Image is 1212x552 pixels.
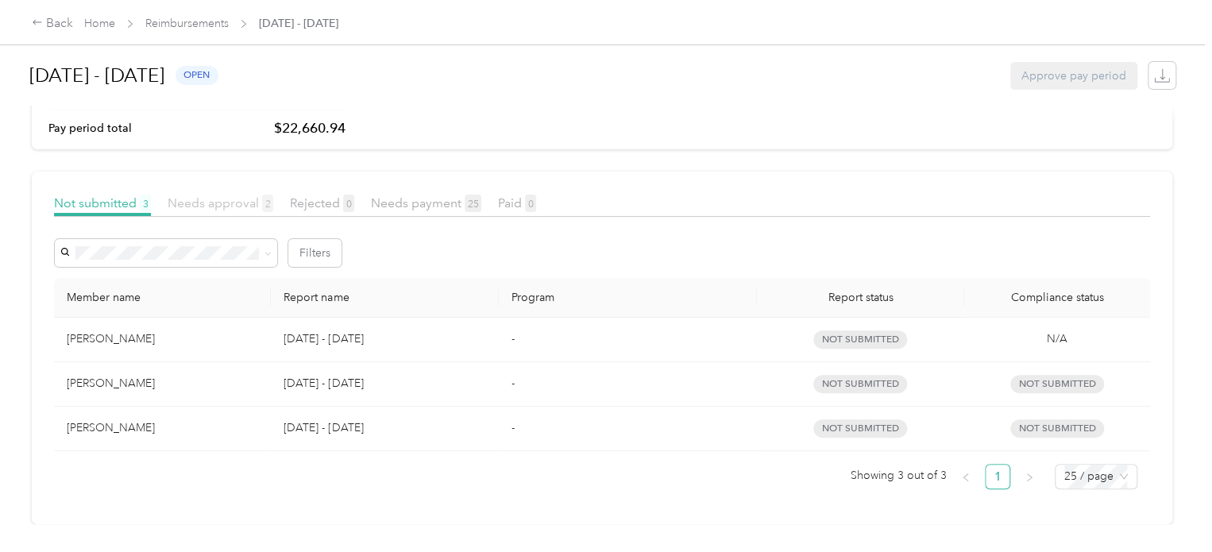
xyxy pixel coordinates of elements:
li: Next Page [1017,464,1042,489]
td: - [499,318,757,362]
div: Page Size [1055,464,1137,489]
span: not submitted [813,375,907,393]
span: right [1025,473,1034,482]
iframe: Everlance-gr Chat Button Frame [1123,463,1212,552]
span: Showing 3 out of 3 [851,464,947,488]
span: 25 / page [1064,465,1128,488]
p: [DATE] - [DATE] [284,375,485,392]
span: 2 [262,195,273,212]
p: $22,660.94 [274,118,345,138]
div: [PERSON_NAME] [67,375,258,392]
th: Report name [271,278,498,318]
div: Member name [67,291,258,304]
span: Needs approval [168,195,273,210]
span: 25 [465,195,481,212]
td: - [499,407,757,451]
span: [DATE] - [DATE] [259,15,338,32]
a: 1 [986,465,1009,488]
button: right [1017,464,1042,489]
span: 0 [343,195,354,212]
span: Not submitted [1010,375,1104,393]
span: not submitted [813,330,907,349]
td: N/A [964,318,1150,362]
span: Paid [498,195,536,210]
li: Previous Page [953,464,978,489]
a: Home [84,17,115,30]
td: - [499,362,757,407]
span: not submitted [813,419,907,438]
span: 3 [140,195,151,212]
p: [DATE] - [DATE] [284,419,485,437]
th: Program [499,278,757,318]
button: Filters [288,239,342,267]
div: [PERSON_NAME] [67,419,258,437]
span: Not submitted [54,195,151,210]
span: Compliance status [977,291,1137,304]
span: Rejected [290,195,354,210]
div: [PERSON_NAME] [67,330,258,348]
h1: [DATE] - [DATE] [29,56,164,95]
a: Reimbursements [145,17,229,30]
span: Needs payment [371,195,481,210]
span: Report status [770,291,951,304]
span: left [961,473,971,482]
button: left [953,464,978,489]
th: Member name [54,278,271,318]
p: Pay period total [48,120,132,137]
p: [DATE] - [DATE] [284,330,485,348]
span: 0 [525,195,536,212]
div: Back [32,14,73,33]
li: 1 [985,464,1010,489]
span: Not submitted [1010,419,1104,438]
span: open [176,66,218,84]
